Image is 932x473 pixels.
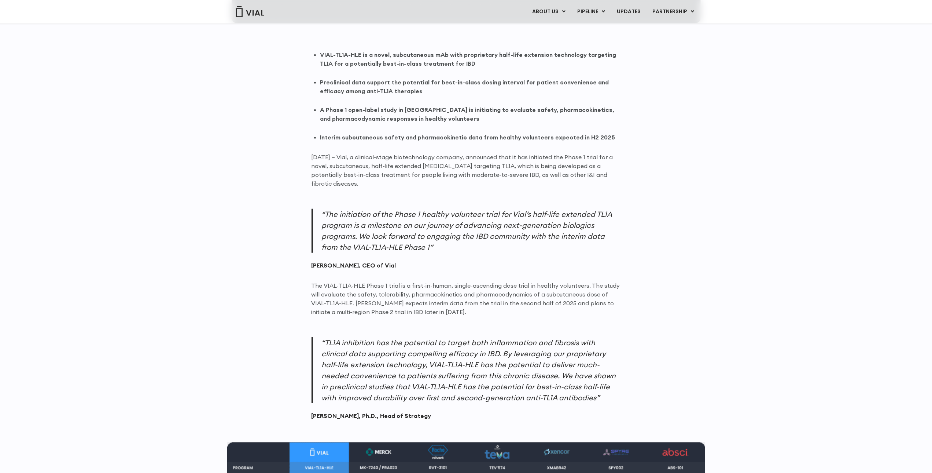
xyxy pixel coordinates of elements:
[312,153,621,188] p: [DATE] – Vial, a clinical-stage biotechnology company, announced that it has initiated the Phase ...
[320,51,616,67] strong: VIAL-TL1A-HLE is a novel, subcutaneous mAb with proprietary half-life extension technology target...
[320,79,609,95] strong: Preclinical data support the potential for best-in-class dosing interval for patient convenience ...
[611,6,646,18] a: UPDATES
[320,106,615,122] strong: A Phase 1 open-label study in [GEOGRAPHIC_DATA] is initiating to evaluate safety, pharmacokinetic...
[312,337,621,403] p: “TL1A inhibition has the potential to target both inflammation and fibrosis with clinical data su...
[312,209,621,253] p: “The initiation of the Phase 1 healthy volunteer trial for Vial’s half-life extended TL1A program...
[320,134,615,141] strong: Interim subcutaneous safety and pharmacokinetic data from healthy volunteers expected in H2 2025
[572,6,611,18] a: PIPELINEMenu Toggle
[527,6,571,18] a: ABOUT USMenu Toggle
[647,6,700,18] a: PARTNERSHIPMenu Toggle
[312,281,621,316] p: The VIAL-TL1A-HLE Phase 1 trial is a first-in-human, single-ascending dose trial in healthy volun...
[312,412,621,420] cite: [PERSON_NAME], Ph.D., Head of Strategy
[235,6,265,17] img: Vial Logo
[312,262,621,270] cite: [PERSON_NAME], CEO of Vial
